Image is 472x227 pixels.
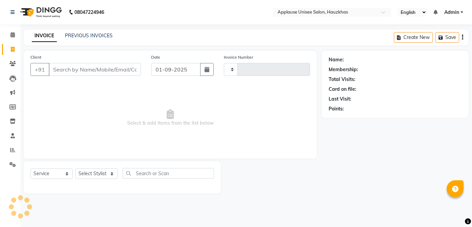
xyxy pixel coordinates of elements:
[123,168,214,179] input: Search or Scan
[30,54,41,60] label: Client
[65,33,113,39] a: PREVIOUS INVOICES
[329,56,344,63] div: Name:
[444,9,459,16] span: Admin
[329,105,344,112] div: Points:
[329,76,355,83] div: Total Visits:
[394,32,433,43] button: Create New
[49,63,141,76] input: Search by Name/Mobile/Email/Code
[224,54,253,60] label: Invoice Number
[74,3,104,22] b: 08047224946
[329,96,351,103] div: Last Visit:
[30,63,49,76] button: +91
[435,32,459,43] button: Save
[30,84,310,152] span: Select & add items from the list below
[17,3,64,22] img: logo
[444,200,465,220] iframe: chat widget
[329,66,358,73] div: Membership:
[329,86,356,93] div: Card on file:
[32,30,57,42] a: INVOICE
[151,54,160,60] label: Date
